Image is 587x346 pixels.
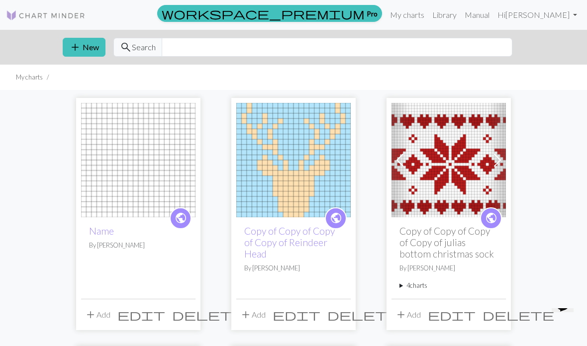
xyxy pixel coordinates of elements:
[85,308,97,322] span: add
[6,9,86,21] img: Logo
[424,305,479,324] button: Edit
[236,154,351,164] a: Reindeer Head
[386,5,428,25] a: My charts
[325,207,347,229] a: public
[81,305,114,324] button: Add
[327,308,399,322] span: delete
[244,263,343,273] p: By [PERSON_NAME]
[236,305,269,324] button: Add
[120,40,132,54] span: search
[175,210,187,226] span: public
[169,305,247,324] button: Delete
[273,309,320,321] i: Edit
[461,5,493,25] a: Manual
[81,154,196,164] a: Name
[330,208,342,228] i: public
[175,208,187,228] i: public
[170,207,192,229] a: public
[391,305,424,324] button: Add
[391,103,506,217] img: julias bottom christmas sock
[117,309,165,321] i: Edit
[157,5,382,22] a: Pro
[89,225,114,237] a: Name
[273,308,320,322] span: edit
[89,241,188,250] p: By [PERSON_NAME]
[63,38,105,57] button: New
[483,308,554,322] span: delete
[399,225,498,259] h2: Copy of Copy of Copy of Copy of julias bottom christmas sock
[428,309,476,321] i: Edit
[269,305,324,324] button: Edit
[244,225,335,259] a: Copy of Copy of Copy of Copy of Reindeer Head
[117,308,165,322] span: edit
[162,6,365,20] span: workspace_premium
[428,5,461,25] a: Library
[114,305,169,324] button: Edit
[399,263,498,273] p: By [PERSON_NAME]
[240,308,252,322] span: add
[324,305,402,324] button: Delete
[391,154,506,164] a: julias bottom christmas sock
[548,308,581,340] iframe: chat widget
[16,73,43,82] li: My charts
[493,5,581,25] a: Hi[PERSON_NAME]
[480,207,502,229] a: public
[172,308,244,322] span: delete
[485,208,497,228] i: public
[395,308,407,322] span: add
[399,281,498,290] summary: 4charts
[428,308,476,322] span: edit
[479,305,558,324] button: Delete
[69,40,81,54] span: add
[236,103,351,217] img: Reindeer Head
[330,210,342,226] span: public
[485,210,497,226] span: public
[81,103,196,217] img: Name
[132,41,156,53] span: Search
